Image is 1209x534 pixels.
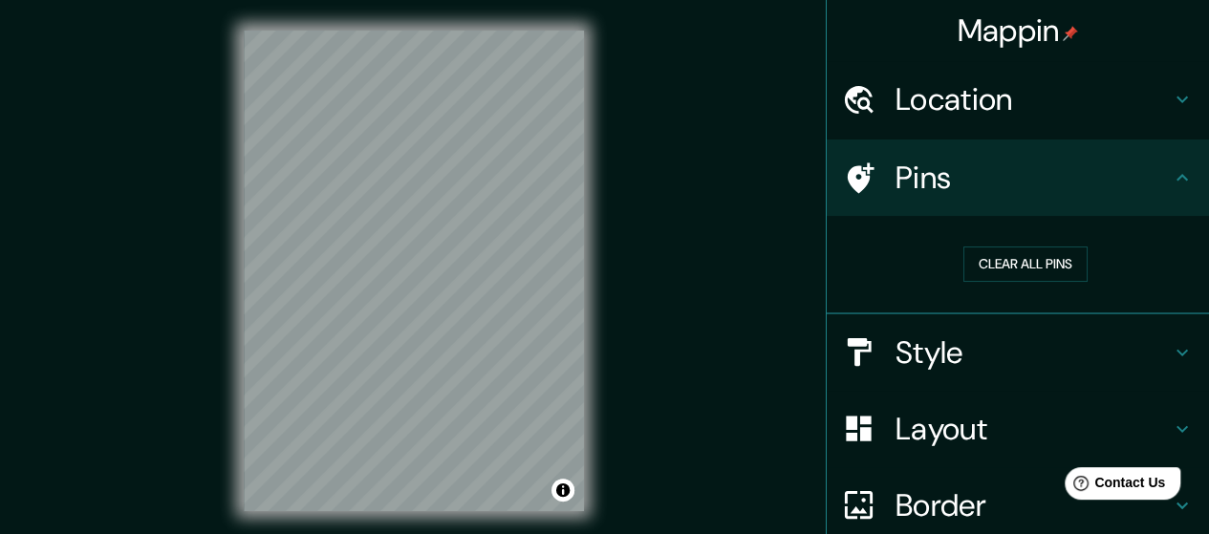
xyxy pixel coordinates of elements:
[551,479,574,502] button: Toggle attribution
[896,410,1171,448] h4: Layout
[896,80,1171,118] h4: Location
[963,246,1088,282] button: Clear all pins
[827,314,1209,391] div: Style
[827,391,1209,467] div: Layout
[958,11,1079,50] h4: Mappin
[896,333,1171,372] h4: Style
[827,61,1209,138] div: Location
[244,31,584,511] canvas: Map
[1063,26,1078,41] img: pin-icon.png
[1039,459,1188,513] iframe: Help widget launcher
[896,159,1171,197] h4: Pins
[896,486,1171,524] h4: Border
[827,139,1209,216] div: Pins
